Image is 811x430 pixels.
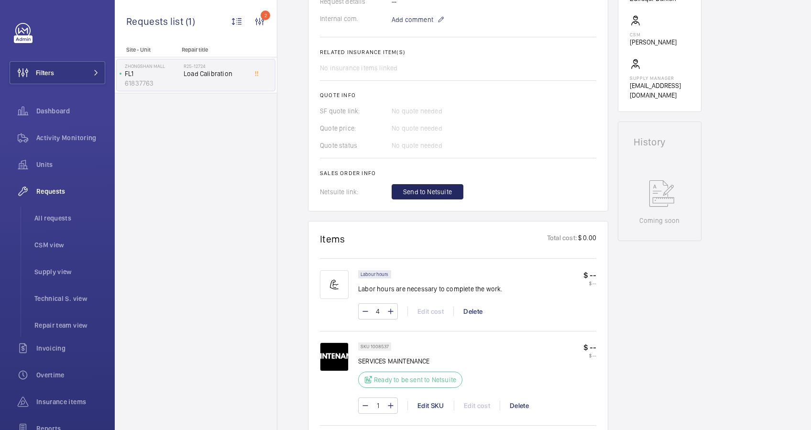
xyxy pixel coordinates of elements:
[126,15,186,27] span: Requests list
[630,81,690,100] p: [EMAIL_ADDRESS][DOMAIN_NAME]
[630,37,677,47] p: [PERSON_NAME]
[36,160,105,169] span: Units
[125,63,180,69] p: Zhongshan Mall
[634,137,686,147] h1: History
[358,356,468,366] p: SERVICES MAINTENANCE
[115,46,178,53] p: Site - Unit
[547,233,577,245] p: Total cost:
[630,75,690,81] p: Supply manager
[320,92,596,99] h2: Quote info
[583,280,596,286] p: $ --
[34,213,105,223] span: All requests
[583,353,596,358] p: $ --
[361,345,389,348] p: SKU 1008537
[583,342,596,353] p: $ --
[407,401,454,410] div: Edit SKU
[361,273,389,276] p: Labour hours
[320,49,596,55] h2: Related insurance item(s)
[36,106,105,116] span: Dashboard
[125,78,180,88] p: 61837763
[182,46,245,53] p: Repair title
[36,343,105,353] span: Invoicing
[36,370,105,380] span: Overtime
[577,233,596,245] p: $ 0.00
[10,61,105,84] button: Filters
[403,187,452,197] span: Send to Netsuite
[320,342,349,371] img: Km33JILPo7XhB1uRwyyWT09Ug4rK46SSHHPdKXWmjl7lqZFy.png
[500,401,538,410] div: Delete
[392,15,433,24] span: Add comment
[36,68,54,77] span: Filters
[36,187,105,196] span: Requests
[125,69,180,78] p: FL1
[184,63,247,69] h2: R25-12724
[36,397,105,407] span: Insurance items
[639,216,679,225] p: Coming soon
[583,270,596,280] p: $ --
[184,69,247,78] span: Load Calibration
[34,240,105,250] span: CSM view
[320,170,596,176] h2: Sales order info
[392,184,463,199] button: Send to Netsuite
[630,32,677,37] p: CSM
[36,133,105,143] span: Activity Monitoring
[374,375,456,385] p: Ready to be sent to Netsuite
[34,267,105,276] span: Supply view
[453,307,492,316] div: Delete
[320,270,349,299] img: muscle-sm.svg
[320,233,345,245] h1: Items
[34,294,105,303] span: Technical S. view
[34,320,105,330] span: Repair team view
[358,284,503,294] p: Labor hours are necessary to complete the work.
